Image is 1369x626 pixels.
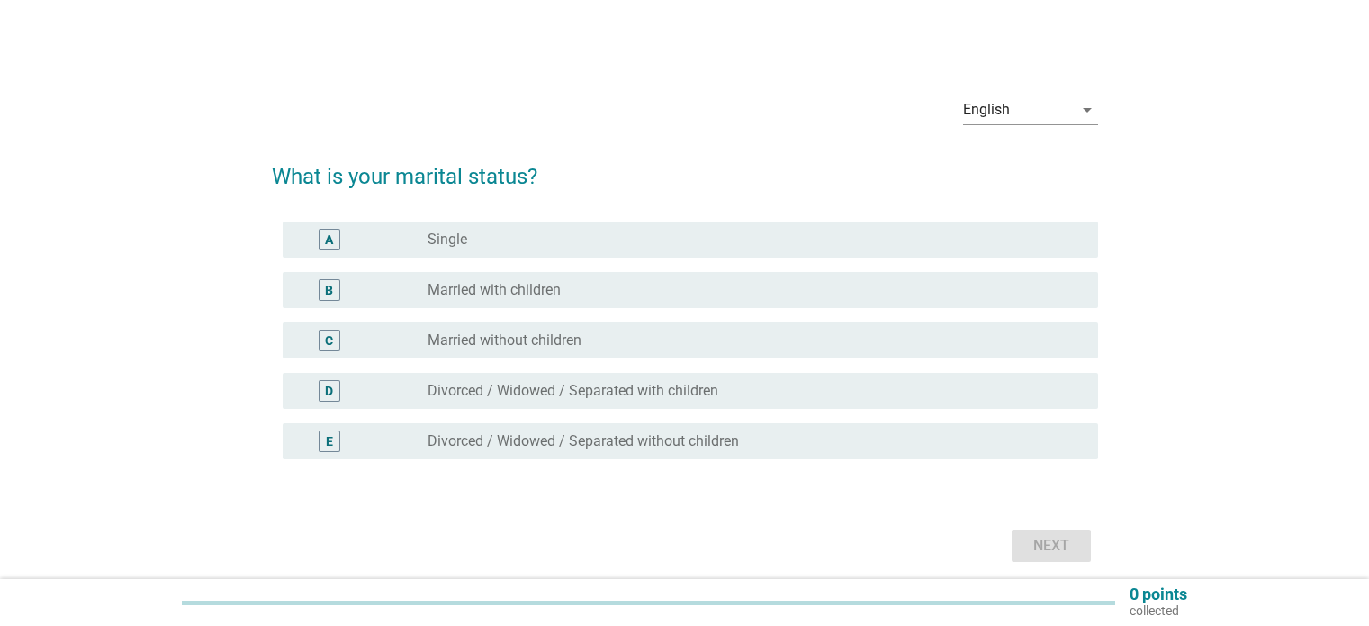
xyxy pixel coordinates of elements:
label: Divorced / Widowed / Separated with children [428,382,718,400]
p: collected [1130,603,1187,619]
div: E [326,432,333,451]
label: Divorced / Widowed / Separated without children [428,432,739,450]
label: Married without children [428,331,581,349]
h2: What is your marital status? [272,142,1098,193]
label: Single [428,231,467,249]
div: D [325,382,333,401]
div: A [325,231,333,249]
div: English [963,102,1010,118]
p: 0 points [1130,586,1187,603]
i: arrow_drop_down [1076,99,1098,121]
label: Married with children [428,281,561,299]
div: C [325,331,333,350]
div: B [325,281,333,300]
